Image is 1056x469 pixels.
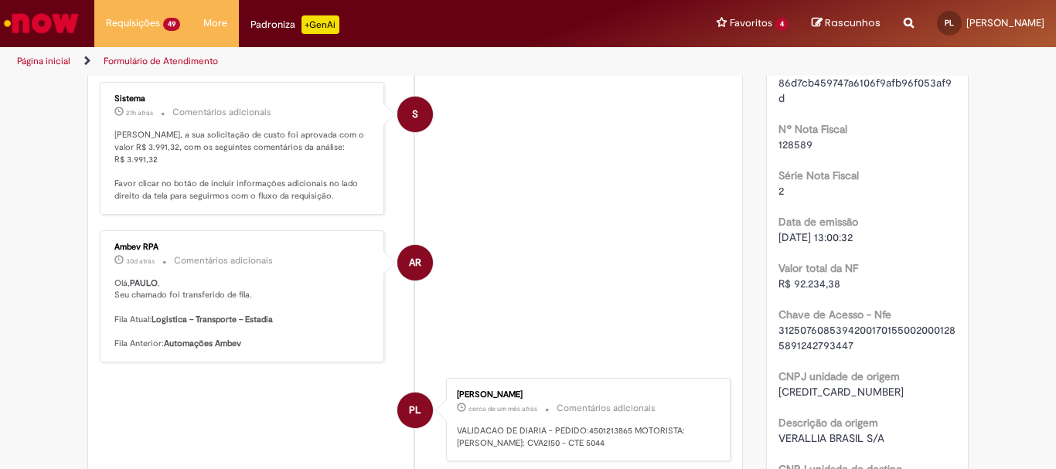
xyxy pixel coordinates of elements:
span: 4 [775,18,789,31]
time: 28/07/2025 14:09:38 [468,404,537,413]
small: Comentários adicionais [172,106,271,119]
div: Ambev RPA [114,243,372,252]
ul: Trilhas de página [12,47,693,76]
span: R$ 92.234,38 [778,277,840,291]
span: 49 [163,18,180,31]
span: [PERSON_NAME] [966,16,1044,29]
span: S [412,96,418,133]
span: PL [945,18,954,28]
b: Nº Nota Fiscal [778,122,847,136]
p: VALIDACAO DE DIARIA - PEDIDO:4501213865 MOTORISTA: [PERSON_NAME]: CVA2I50 - CTE 5044 [457,425,714,449]
p: +GenAi [301,15,339,34]
time: 29/07/2025 19:02:29 [126,257,155,266]
img: ServiceNow [2,8,81,39]
small: Comentários adicionais [174,254,273,267]
span: 2 [778,184,784,198]
span: 30d atrás [126,257,155,266]
b: Data de emissão [778,215,858,229]
b: CNPJ unidade de origem [778,369,900,383]
div: Padroniza [250,15,339,34]
div: [PERSON_NAME] [457,390,714,399]
p: [PERSON_NAME], a sua solicitação de custo foi aprovada com o valor R$ 3.991,32, com os seguintes ... [114,129,372,202]
span: Favoritos [730,15,772,31]
b: Valor total da NF [778,261,858,275]
span: 128589 [778,138,812,151]
a: Rascunhos [812,16,881,31]
span: PL [409,392,421,429]
span: Rascunhos [825,15,881,30]
small: Comentários adicionais [557,402,656,415]
div: PAULO LUBIATO [397,393,433,428]
span: 86d7cb459747a6106f9afb96f053af9d [778,76,952,105]
span: AR [409,244,421,281]
span: VERALLIA BRASIL S/A [778,431,884,445]
a: Página inicial [17,55,70,67]
div: Ambev RPA [397,245,433,280]
span: [CREDIT_CARD_NUMBER] [778,385,904,399]
b: Logistica – Transporte – Estadia [152,314,273,325]
b: Série Nota Fiscal [778,168,859,182]
div: Sistema [114,94,372,104]
b: PAULO [130,277,158,289]
div: System [397,97,433,132]
time: 27/08/2025 14:09:08 [126,108,153,117]
span: cerca de um mês atrás [468,404,537,413]
b: Descrição da origem [778,416,878,430]
span: Requisições [106,15,160,31]
b: Automações Ambev [164,338,241,349]
span: More [203,15,227,31]
span: 21h atrás [126,108,153,117]
span: [DATE] 13:00:32 [778,230,853,244]
span: 31250760853942001701550020001285891242793447 [778,323,956,352]
a: Formulário de Atendimento [104,55,218,67]
b: Chave de Acesso - Nfe [778,308,891,321]
p: Olá, , Seu chamado foi transferido de fila. Fila Atual: Fila Anterior: [114,277,372,350]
